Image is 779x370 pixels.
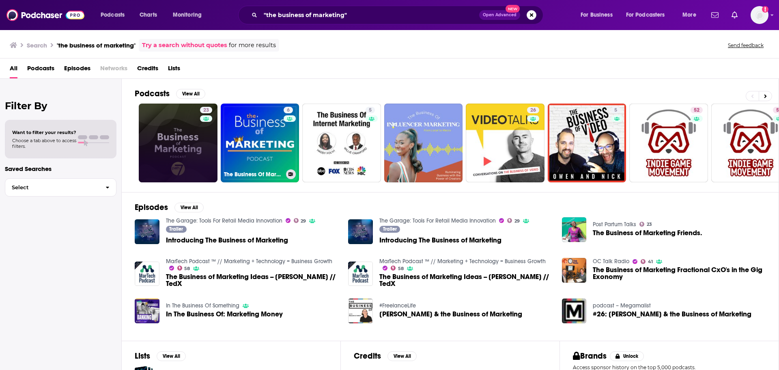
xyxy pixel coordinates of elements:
[135,262,159,286] img: The Business of Marketing Ideas -- Marie Incontrera // TedX
[64,62,90,78] a: Episodes
[12,138,76,149] span: Choose a tab above to access filters.
[10,62,17,78] a: All
[383,227,397,232] span: Trailer
[581,9,613,21] span: For Business
[169,227,183,232] span: Trailer
[348,262,373,286] img: The Business of Marketing Ideas -- Marie Incontrera // TedX
[466,104,544,182] a: 26
[626,9,665,21] span: For Podcasters
[135,351,186,361] a: ListsView All
[379,302,416,309] a: #FreelanceLife
[157,351,186,361] button: View All
[479,10,520,20] button: Open AdvancedNew
[530,106,536,115] span: 26
[506,5,520,13] span: New
[166,302,239,309] a: In The Business Of Something
[527,107,539,113] a: 26
[135,219,159,244] img: Introducing The Business of Marketing
[135,299,159,323] img: In The Business Of: Marketing Money
[166,217,282,224] a: The Garage: Tools For Retail Media Innovation
[27,62,54,78] span: Podcasts
[682,9,696,21] span: More
[302,104,381,182] a: 5
[139,104,217,182] a: 23
[548,104,626,182] a: 5
[573,351,607,361] h2: Brands
[762,6,768,13] svg: Add a profile image
[168,62,180,78] a: Lists
[379,258,546,265] a: MarTech Podcast ™ // Marketing + Technology = Business Growth
[398,267,404,270] span: 58
[354,351,381,361] h2: Credits
[593,229,702,236] a: The Business of Marketing Friends.
[137,62,158,78] span: Credits
[562,258,587,283] img: The Business of Marketing Fractional CxO's in the Gig Exonomy
[177,266,190,270] a: 58
[5,165,116,173] p: Saved Searches
[514,219,520,223] span: 29
[728,8,741,22] a: Show notifications dropdown
[184,267,190,270] span: 58
[575,9,623,22] button: open menu
[5,178,116,197] button: Select
[610,351,644,361] button: Unlock
[140,9,157,21] span: Charts
[287,106,290,115] span: 6
[725,42,766,49] button: Send feedback
[562,217,587,242] img: The Business of Marketing Friends.
[5,100,116,112] h2: Filter By
[134,9,162,22] a: Charts
[354,351,417,361] a: CreditsView All
[135,89,205,99] a: PodcastsView All
[224,171,283,178] h3: The Business Of Marketing
[751,6,768,24] img: User Profile
[621,9,677,22] button: open menu
[648,260,653,264] span: 41
[348,219,373,244] img: Introducing The Business of Marketing
[301,219,306,223] span: 29
[200,107,212,113] a: 23
[691,107,703,113] a: 52
[167,9,212,22] button: open menu
[229,41,276,50] span: for more results
[379,237,501,244] a: Introducing The Business of Marketing
[135,202,168,212] h2: Episodes
[614,106,617,115] span: 5
[12,130,76,135] span: Want to filter your results?
[677,9,706,22] button: open menu
[221,104,299,182] a: 6The Business Of Marketing
[174,203,204,212] button: View All
[142,41,227,50] a: Try a search without quotes
[379,273,552,287] span: The Business of Marketing Ideas -- [PERSON_NAME] // TedX
[166,311,283,318] a: In The Business Of: Marketing Money
[176,89,205,99] button: View All
[135,351,150,361] h2: Lists
[5,185,99,190] span: Select
[57,41,136,49] h3: "the business of marketing"
[294,218,306,223] a: 29
[562,299,587,323] img: #26: Megan Kronberger & the Business of Marketing
[611,107,620,113] a: 5
[483,13,516,17] span: Open Advanced
[639,222,652,227] a: 23
[284,107,293,113] a: 6
[166,237,288,244] a: Introducing The Business of Marketing
[593,266,766,280] a: The Business of Marketing Fractional CxO's in the Gig Exonomy
[379,273,552,287] a: The Business of Marketing Ideas -- Marie Incontrera // TedX
[27,41,47,49] h3: Search
[135,89,170,99] h2: Podcasts
[641,259,653,264] a: 41
[166,273,339,287] span: The Business of Marketing Ideas -- [PERSON_NAME] // TedX
[366,107,375,113] a: 5
[203,106,209,115] span: 23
